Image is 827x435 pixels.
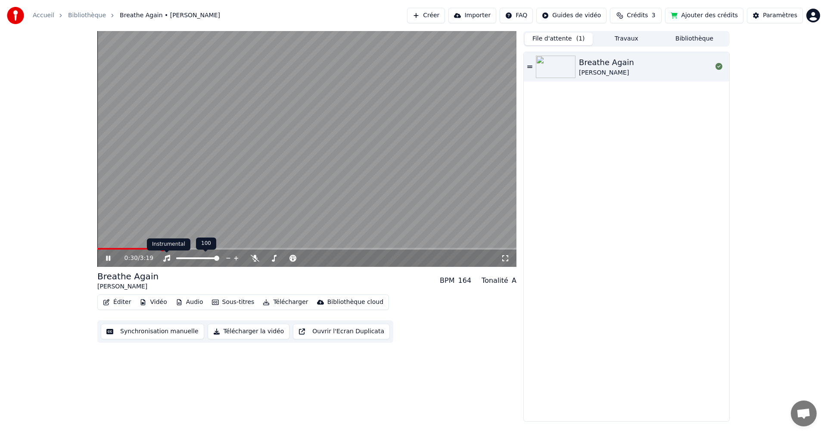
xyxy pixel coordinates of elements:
[665,8,743,23] button: Ajouter des crédits
[512,275,516,286] div: A
[440,275,454,286] div: BPM
[652,11,656,20] span: 3
[140,254,153,263] span: 3:19
[172,296,207,308] button: Audio
[99,296,134,308] button: Éditer
[97,270,159,282] div: Breathe Again
[327,298,383,307] div: Bibliothèque cloud
[101,324,204,339] button: Synchronisation manuelle
[458,275,472,286] div: 164
[579,56,634,69] div: Breathe Again
[763,11,797,20] div: Paramètres
[482,275,508,286] div: Tonalité
[610,8,662,23] button: Crédits3
[97,282,159,291] div: [PERSON_NAME]
[791,401,817,426] div: Ouvrir le chat
[579,69,634,77] div: [PERSON_NAME]
[120,11,220,20] span: Breathe Again • [PERSON_NAME]
[660,33,728,45] button: Bibliothèque
[7,7,24,24] img: youka
[147,238,190,250] div: Instrumental
[33,11,220,20] nav: breadcrumb
[627,11,648,20] span: Crédits
[525,33,593,45] button: File d'attente
[124,254,145,263] div: /
[747,8,803,23] button: Paramètres
[593,33,661,45] button: Travaux
[196,238,216,250] div: 100
[259,296,311,308] button: Télécharger
[33,11,54,20] a: Accueil
[136,296,170,308] button: Vidéo
[124,254,138,263] span: 0:30
[407,8,445,23] button: Créer
[208,296,258,308] button: Sous-titres
[448,8,496,23] button: Importer
[208,324,290,339] button: Télécharger la vidéo
[576,34,585,43] span: ( 1 )
[293,324,390,339] button: Ouvrir l'Ecran Duplicata
[68,11,106,20] a: Bibliothèque
[536,8,606,23] button: Guides de vidéo
[500,8,533,23] button: FAQ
